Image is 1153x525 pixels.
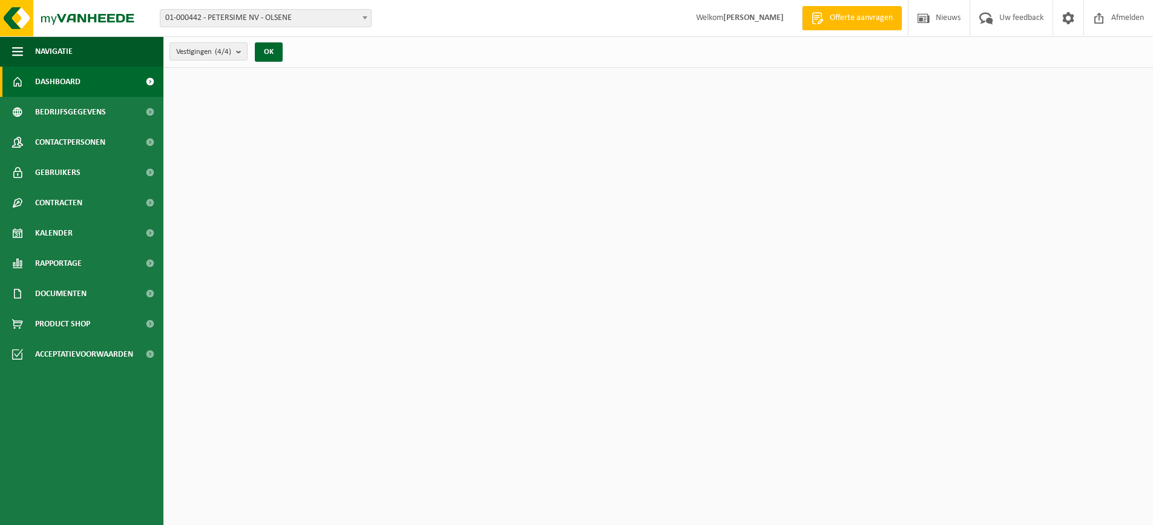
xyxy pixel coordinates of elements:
[35,188,82,218] span: Contracten
[35,127,105,157] span: Contactpersonen
[35,97,106,127] span: Bedrijfsgegevens
[827,12,896,24] span: Offerte aanvragen
[255,42,283,62] button: OK
[35,67,80,97] span: Dashboard
[169,42,248,61] button: Vestigingen(4/4)
[35,218,73,248] span: Kalender
[35,279,87,309] span: Documenten
[160,9,372,27] span: 01-000442 - PETERSIME NV - OLSENE
[35,309,90,339] span: Product Shop
[176,43,231,61] span: Vestigingen
[35,36,73,67] span: Navigatie
[35,157,80,188] span: Gebruikers
[160,10,371,27] span: 01-000442 - PETERSIME NV - OLSENE
[215,48,231,56] count: (4/4)
[35,248,82,279] span: Rapportage
[802,6,902,30] a: Offerte aanvragen
[723,13,784,22] strong: [PERSON_NAME]
[35,339,133,369] span: Acceptatievoorwaarden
